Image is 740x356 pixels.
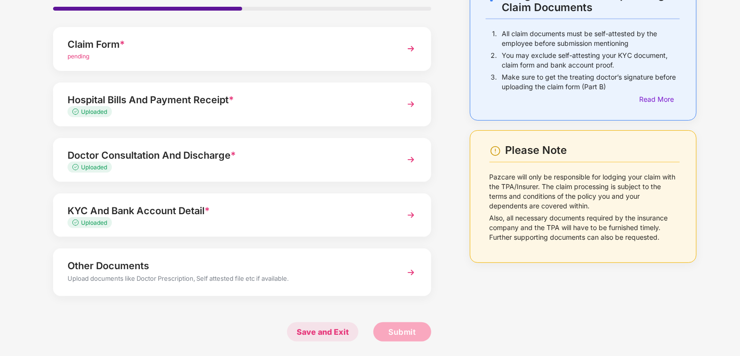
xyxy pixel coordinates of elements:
div: Other Documents [68,258,387,274]
p: Pazcare will only be responsible for lodging your claim with the TPA/Insurer. The claim processin... [490,172,680,211]
img: svg+xml;base64,PHN2ZyB4bWxucz0iaHR0cDovL3d3dy53My5vcmcvMjAwMC9zdmciIHdpZHRoPSIxMy4zMzMiIGhlaWdodD... [72,109,81,115]
p: 3. [491,72,497,92]
img: svg+xml;base64,PHN2ZyBpZD0iTmV4dCIgeG1sbnM9Imh0dHA6Ly93d3cudzMub3JnLzIwMDAvc3ZnIiB3aWR0aD0iMzYiIG... [402,151,420,168]
span: Save and Exit [287,322,358,342]
img: svg+xml;base64,PHN2ZyBpZD0iTmV4dCIgeG1sbnM9Imh0dHA6Ly93d3cudzMub3JnLzIwMDAvc3ZnIiB3aWR0aD0iMzYiIG... [402,206,420,224]
span: Uploaded [81,164,107,171]
p: All claim documents must be self-attested by the employee before submission mentioning [502,29,680,48]
p: Make sure to get the treating doctor’s signature before uploading the claim form (Part B) [502,72,680,92]
p: You may exclude self-attesting your KYC document, claim form and bank account proof. [502,51,680,70]
img: svg+xml;base64,PHN2ZyB4bWxucz0iaHR0cDovL3d3dy53My5vcmcvMjAwMC9zdmciIHdpZHRoPSIxMy4zMzMiIGhlaWdodD... [72,164,81,170]
p: 2. [491,51,497,70]
p: Also, all necessary documents required by the insurance company and the TPA will have to be furni... [490,213,680,242]
div: Please Note [506,144,680,157]
img: svg+xml;base64,PHN2ZyBpZD0iTmV4dCIgeG1sbnM9Imh0dHA6Ly93d3cudzMub3JnLzIwMDAvc3ZnIiB3aWR0aD0iMzYiIG... [402,96,420,113]
div: Claim Form [68,37,387,52]
span: pending [68,53,89,60]
div: Read More [639,94,680,105]
div: KYC And Bank Account Detail [68,203,387,219]
img: svg+xml;base64,PHN2ZyBpZD0iTmV4dCIgeG1sbnM9Imh0dHA6Ly93d3cudzMub3JnLzIwMDAvc3ZnIiB3aWR0aD0iMzYiIG... [402,40,420,57]
img: svg+xml;base64,PHN2ZyB4bWxucz0iaHR0cDovL3d3dy53My5vcmcvMjAwMC9zdmciIHdpZHRoPSIxMy4zMzMiIGhlaWdodD... [72,219,81,226]
div: Upload documents like Doctor Prescription, Self attested file etc if available. [68,274,387,286]
img: svg+xml;base64,PHN2ZyBpZD0iTmV4dCIgeG1sbnM9Imh0dHA6Ly93d3cudzMub3JnLzIwMDAvc3ZnIiB3aWR0aD0iMzYiIG... [402,264,420,281]
button: Submit [373,322,431,342]
img: svg+xml;base64,PHN2ZyBpZD0iV2FybmluZ18tXzI0eDI0IiBkYXRhLW5hbWU9Ildhcm5pbmcgLSAyNHgyNCIgeG1sbnM9Im... [490,145,501,157]
div: Hospital Bills And Payment Receipt [68,92,387,108]
p: 1. [492,29,497,48]
span: Uploaded [81,219,107,226]
div: Doctor Consultation And Discharge [68,148,387,163]
span: Uploaded [81,108,107,115]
